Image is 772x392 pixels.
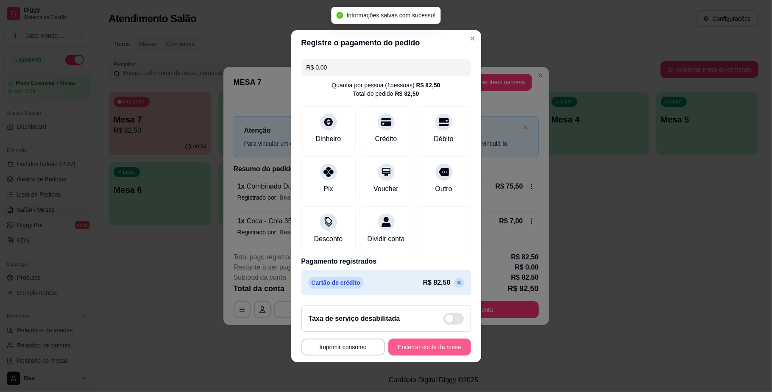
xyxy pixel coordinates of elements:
p: Pagamento registrados [301,256,471,267]
h2: Taxa de serviço desabilitada [309,314,400,324]
span: check-circle [336,12,343,19]
button: Encerrar conta da mesa [388,339,471,356]
div: Pix [323,184,333,194]
input: Ex.: hambúrguer de cordeiro [307,59,466,76]
div: Quantia por pessoa ( 1 pessoas) [332,81,440,89]
p: Cartão de crédito [308,277,364,289]
button: Imprimir consumo [301,339,385,356]
div: Outro [435,184,452,194]
div: Voucher [373,184,399,194]
div: Desconto [314,234,343,244]
button: Close [466,32,479,45]
div: R$ 82,50 [416,81,440,89]
div: Total do pedido [353,89,419,98]
span: Informações salvas com sucesso! [346,12,435,19]
p: R$ 82,50 [423,278,451,288]
div: Dinheiro [316,134,341,144]
div: R$ 82,50 [395,89,419,98]
header: Registre o pagamento do pedido [291,30,481,56]
div: Débito [434,134,453,144]
div: Crédito [375,134,397,144]
div: Dividir conta [367,234,404,244]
